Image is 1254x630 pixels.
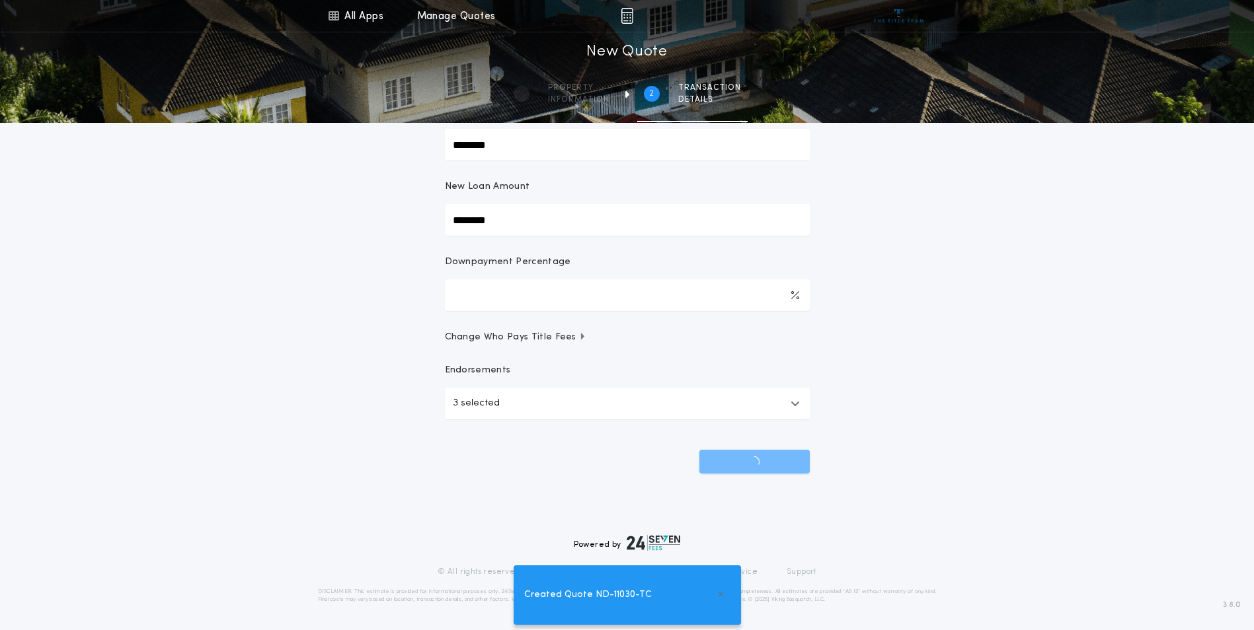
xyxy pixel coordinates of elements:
span: Change Who Pays Title Fees [445,331,587,344]
p: New Loan Amount [445,180,530,193]
button: Change Who Pays Title Fees [445,331,810,344]
img: logo [627,535,681,551]
span: Created Quote ND-11030-TC [524,588,652,602]
span: information [548,94,609,105]
span: details [678,94,741,105]
p: 3 selected [453,396,500,411]
img: vs-icon [874,9,923,22]
span: Property [548,83,609,93]
input: New Loan Amount [445,204,810,236]
img: img [621,8,633,24]
button: 3 selected [445,388,810,419]
p: Downpayment Percentage [445,256,571,269]
div: Powered by [574,535,681,551]
span: Transaction [678,83,741,93]
input: Sale Price [445,129,810,160]
h1: New Quote [586,42,667,63]
input: Downpayment Percentage [445,279,810,311]
h2: 2 [649,88,654,99]
p: Endorsements [445,364,810,377]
